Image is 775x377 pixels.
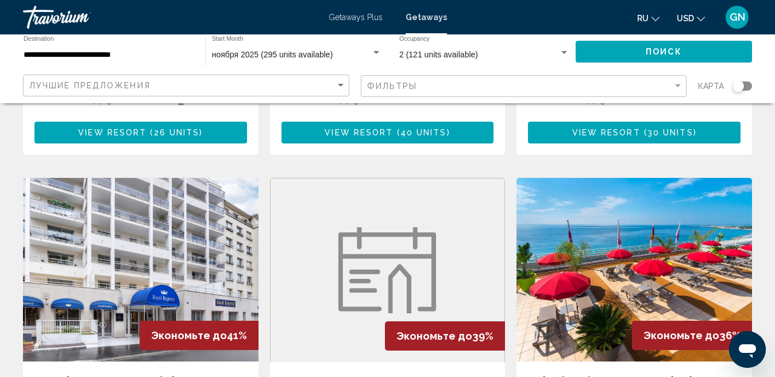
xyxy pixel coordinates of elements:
[23,178,259,362] img: 3068E01X.jpg
[78,129,146,138] span: View Resort
[282,122,494,143] button: View Resort(40 units)
[329,13,383,22] a: Getaways Plus
[643,329,719,341] span: Экономьте до
[23,6,317,29] a: Travorium
[698,78,724,94] span: карта
[632,321,752,350] div: 36%
[361,75,687,98] button: Filter
[516,178,752,362] img: ii_npd1.jpg
[729,331,766,368] iframe: Кнопка запуска окна обмена сообщениями
[29,81,346,91] mat-select: Sort by
[677,14,694,23] span: USD
[338,227,436,313] img: week.svg
[146,129,203,138] span: ( )
[576,41,752,62] button: Поиск
[400,129,447,138] span: 40 units
[399,50,478,59] span: 2 (121 units available)
[528,122,741,143] button: View Resort(30 units)
[637,14,649,23] span: ru
[646,48,682,57] span: Поиск
[212,50,333,59] span: ноября 2025 (295 units available)
[722,5,752,29] button: User Menu
[647,129,693,138] span: 30 units
[572,129,641,138] span: View Resort
[385,321,505,351] div: 39%
[637,10,660,26] button: Change language
[406,13,447,22] a: Getaways
[641,129,697,138] span: ( )
[367,81,418,91] span: Фильтры
[393,129,450,138] span: ( )
[34,122,247,143] button: View Resort(26 units)
[29,81,151,90] span: Лучшие предложения
[325,129,393,138] span: View Resort
[151,329,227,341] span: Экономьте до
[730,11,745,23] span: GN
[140,321,259,350] div: 41%
[677,10,705,26] button: Change currency
[154,129,200,138] span: 26 units
[396,330,472,342] span: Экономьте до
